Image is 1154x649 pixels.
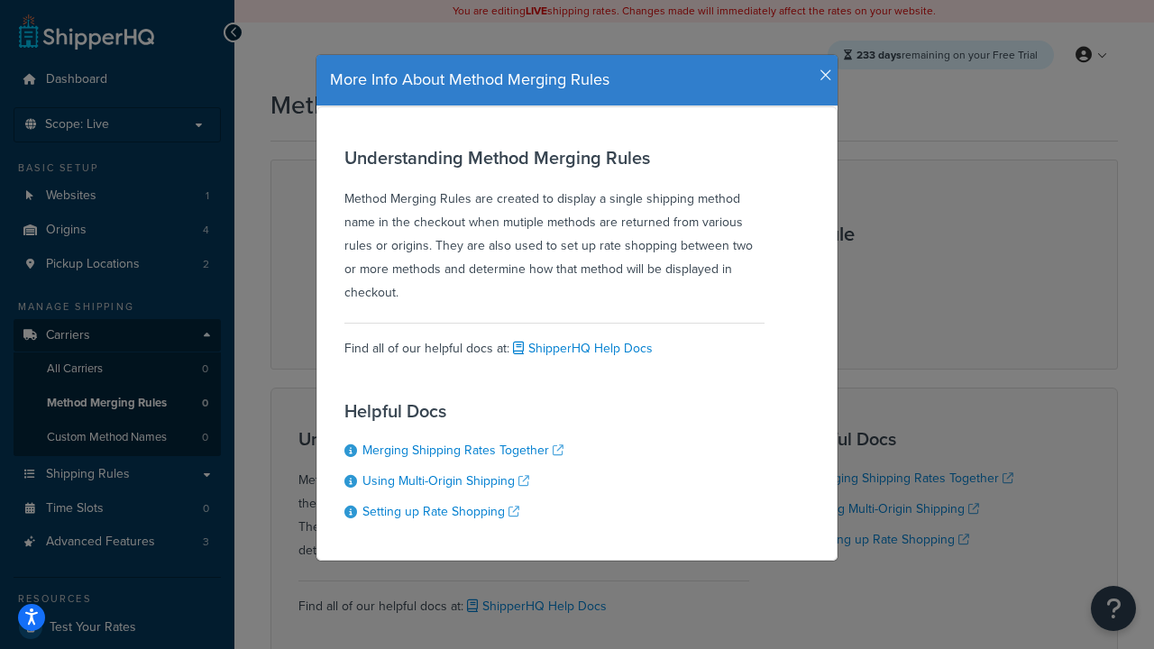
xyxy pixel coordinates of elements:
[344,323,765,361] div: Find all of our helpful docs at:
[362,471,529,490] a: Using Multi-Origin Shipping
[344,148,765,168] h3: Understanding Method Merging Rules
[344,401,563,421] h3: Helpful Docs
[344,148,765,305] div: Method Merging Rules are created to display a single shipping method name in the checkout when mu...
[362,502,519,521] a: Setting up Rate Shopping
[362,441,563,460] a: Merging Shipping Rates Together
[330,69,824,92] h4: More Info About Method Merging Rules
[509,339,653,358] a: ShipperHQ Help Docs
